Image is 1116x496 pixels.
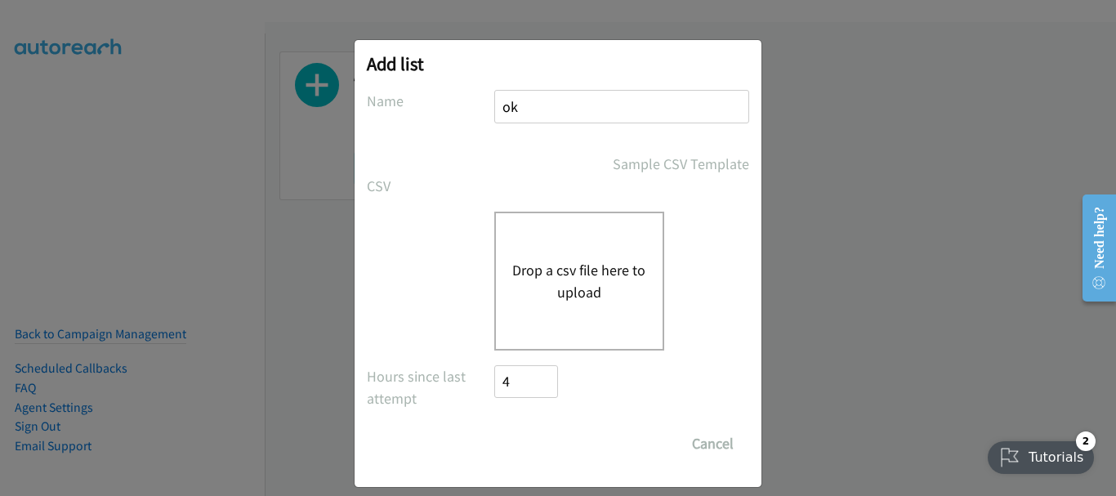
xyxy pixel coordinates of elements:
button: Cancel [676,427,749,460]
iframe: Resource Center [1069,183,1116,313]
label: Name [367,90,494,112]
label: CSV [367,175,494,197]
h2: Add list [367,52,749,75]
iframe: Checklist [978,425,1104,484]
a: Sample CSV Template [613,153,749,175]
label: Hours since last attempt [367,365,494,409]
button: Drop a csv file here to upload [512,259,646,303]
